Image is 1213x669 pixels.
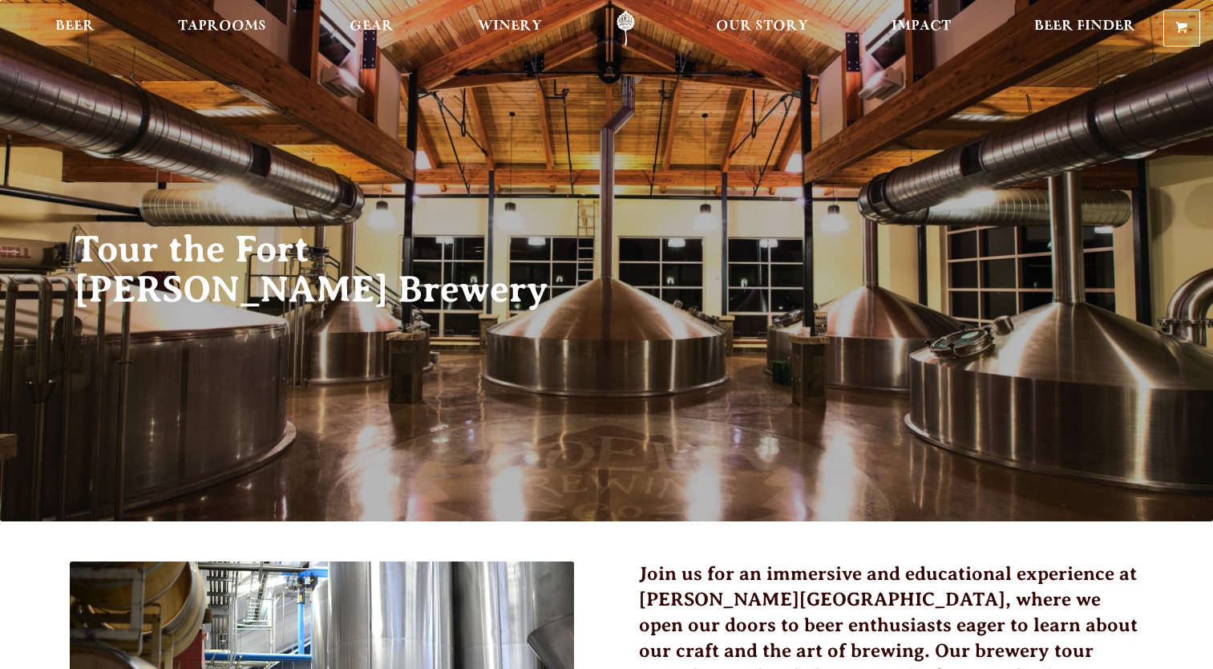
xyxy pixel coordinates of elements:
[178,20,266,33] span: Taprooms
[168,10,277,47] a: Taprooms
[596,10,656,47] a: Odell Home
[892,20,951,33] span: Impact
[55,20,95,33] span: Beer
[467,10,552,47] a: Winery
[478,20,542,33] span: Winery
[716,20,808,33] span: Our Story
[45,10,105,47] a: Beer
[1024,10,1146,47] a: Beer Finder
[881,10,961,47] a: Impact
[706,10,819,47] a: Our Story
[339,10,404,47] a: Gear
[350,20,394,33] span: Gear
[75,229,575,310] h2: Tour the Fort [PERSON_NAME] Brewery
[1034,20,1135,33] span: Beer Finder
